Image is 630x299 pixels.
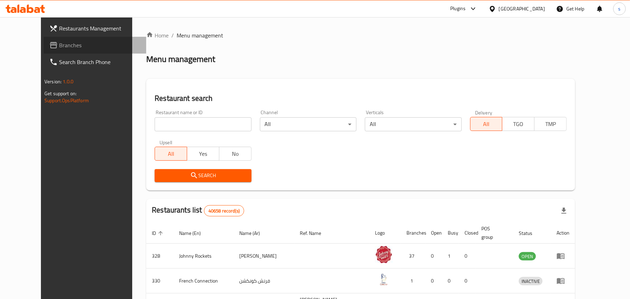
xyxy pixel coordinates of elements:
[369,222,401,244] th: Logo
[537,119,564,129] span: TMP
[401,222,425,244] th: Branches
[375,246,392,263] img: Johnny Rockets
[300,229,331,237] span: Ref. Name
[519,277,543,285] span: INACTIVE
[63,77,73,86] span: 1.0.0
[557,277,569,285] div: Menu
[365,117,461,131] div: All
[473,119,500,129] span: All
[425,222,442,244] th: Open
[158,149,184,159] span: All
[234,269,295,293] td: فرنش كونكشن
[44,89,77,98] span: Get support on:
[44,77,62,86] span: Version:
[160,140,172,145] label: Upsell
[442,269,459,293] td: 0
[146,54,215,65] h2: Menu management
[155,117,251,131] input: Search for restaurant name or ID..
[152,229,165,237] span: ID
[505,119,532,129] span: TGO
[375,271,392,288] img: French Connection
[146,269,174,293] td: 330
[44,54,146,70] a: Search Branch Phone
[190,149,217,159] span: Yes
[618,5,621,13] span: s
[555,202,572,219] div: Export file
[59,24,141,33] span: Restaurants Management
[519,229,541,237] span: Status
[44,96,89,105] a: Support.OpsPlatform
[459,269,476,293] td: 0
[425,244,442,269] td: 0
[146,31,575,40] nav: breadcrumb
[499,5,545,13] div: [GEOGRAPHIC_DATA]
[470,117,503,131] button: All
[204,205,244,216] div: Total records count
[44,20,146,37] a: Restaurants Management
[174,244,234,269] td: Johnny Rockets
[146,244,174,269] td: 328
[459,222,476,244] th: Closed
[179,229,210,237] span: Name (En)
[59,41,141,49] span: Branches
[459,244,476,269] td: 0
[222,149,249,159] span: No
[239,229,269,237] span: Name (Ar)
[519,252,536,260] span: OPEN
[260,117,356,131] div: All
[551,222,575,244] th: Action
[442,222,459,244] th: Busy
[187,147,219,161] button: Yes
[450,5,466,13] div: Plugins
[44,37,146,54] a: Branches
[174,269,234,293] td: French Connection
[534,117,567,131] button: TMP
[152,205,244,216] h2: Restaurants list
[425,269,442,293] td: 0
[155,147,187,161] button: All
[401,269,425,293] td: 1
[146,31,169,40] a: Home
[475,110,493,115] label: Delivery
[171,31,174,40] li: /
[481,224,505,241] span: POS group
[442,244,459,269] td: 1
[59,58,141,66] span: Search Branch Phone
[234,244,295,269] td: [PERSON_NAME]
[177,31,223,40] span: Menu management
[401,244,425,269] td: 37
[502,117,535,131] button: TGO
[557,252,569,260] div: Menu
[219,147,252,161] button: No
[204,208,244,214] span: 40658 record(s)
[155,169,251,182] button: Search
[160,171,246,180] span: Search
[155,93,567,104] h2: Restaurant search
